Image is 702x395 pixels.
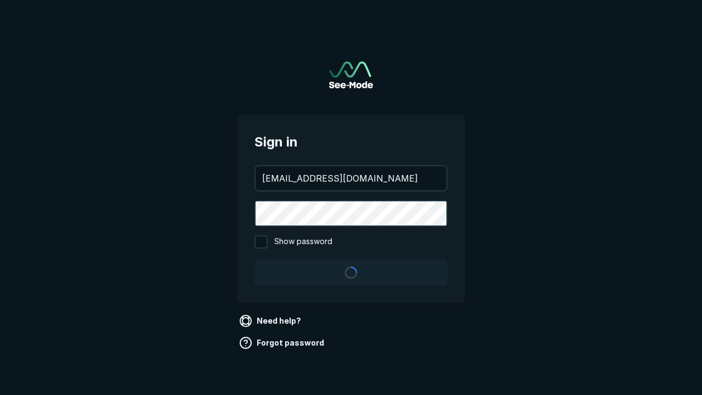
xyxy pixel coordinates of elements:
input: your@email.com [256,166,446,190]
a: Forgot password [237,334,329,352]
a: Need help? [237,312,305,330]
span: Show password [274,235,332,249]
span: Sign in [254,132,448,152]
img: See-Mode Logo [329,61,373,88]
a: Go to sign in [329,61,373,88]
